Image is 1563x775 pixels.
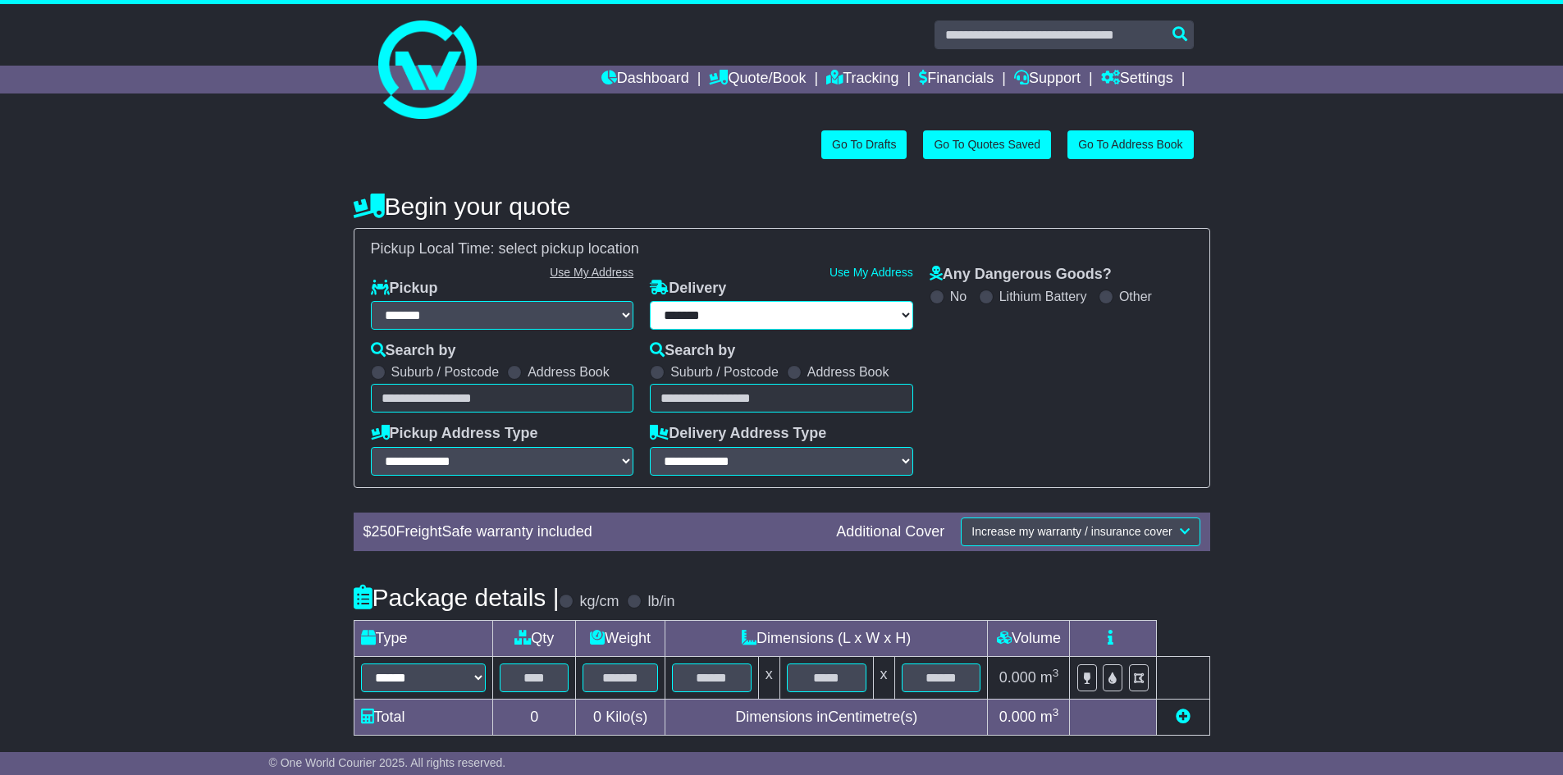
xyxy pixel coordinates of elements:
span: 0 [593,709,601,725]
h4: Begin your quote [354,193,1210,220]
button: Increase my warranty / insurance cover [961,517,1200,546]
td: Type [354,620,493,656]
a: Go To Address Book [1067,130,1193,159]
td: Dimensions (L x W x H) [665,620,988,656]
label: Pickup Address Type [371,425,538,443]
td: Qty [493,620,576,656]
span: m [1040,709,1059,725]
a: Tracking [826,66,898,93]
label: Address Book [807,364,889,380]
span: 0.000 [999,669,1036,686]
label: Suburb / Postcode [391,364,500,380]
span: select pickup location [499,240,639,257]
label: Any Dangerous Goods? [930,266,1112,284]
a: Add new item [1176,709,1191,725]
td: Volume [988,620,1070,656]
span: 0.000 [999,709,1036,725]
td: Total [354,699,493,735]
label: Delivery Address Type [650,425,826,443]
label: Address Book [528,364,610,380]
a: Go To Quotes Saved [923,130,1051,159]
label: Delivery [650,280,726,298]
a: Go To Drafts [821,130,907,159]
td: Weight [576,620,665,656]
sup: 3 [1053,667,1059,679]
a: Support [1014,66,1081,93]
a: Use My Address [550,266,633,279]
h4: Package details | [354,584,560,611]
label: No [950,289,967,304]
label: Search by [650,342,735,360]
label: Suburb / Postcode [670,364,779,380]
span: m [1040,669,1059,686]
label: Lithium Battery [999,289,1087,304]
td: x [758,656,779,699]
td: Kilo(s) [576,699,665,735]
a: Settings [1101,66,1173,93]
label: lb/in [647,593,674,611]
span: 250 [372,523,396,540]
td: Dimensions in Centimetre(s) [665,699,988,735]
label: Pickup [371,280,438,298]
sup: 3 [1053,706,1059,718]
td: 0 [493,699,576,735]
a: Financials [919,66,994,93]
label: kg/cm [579,593,619,611]
td: x [873,656,894,699]
div: Pickup Local Time: [363,240,1201,258]
a: Dashboard [601,66,689,93]
a: Quote/Book [709,66,806,93]
label: Other [1119,289,1152,304]
span: © One World Courier 2025. All rights reserved. [269,756,506,769]
a: Use My Address [829,266,913,279]
div: $ FreightSafe warranty included [355,523,829,541]
label: Search by [371,342,456,360]
span: Increase my warranty / insurance cover [971,525,1172,538]
div: Additional Cover [828,523,953,541]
